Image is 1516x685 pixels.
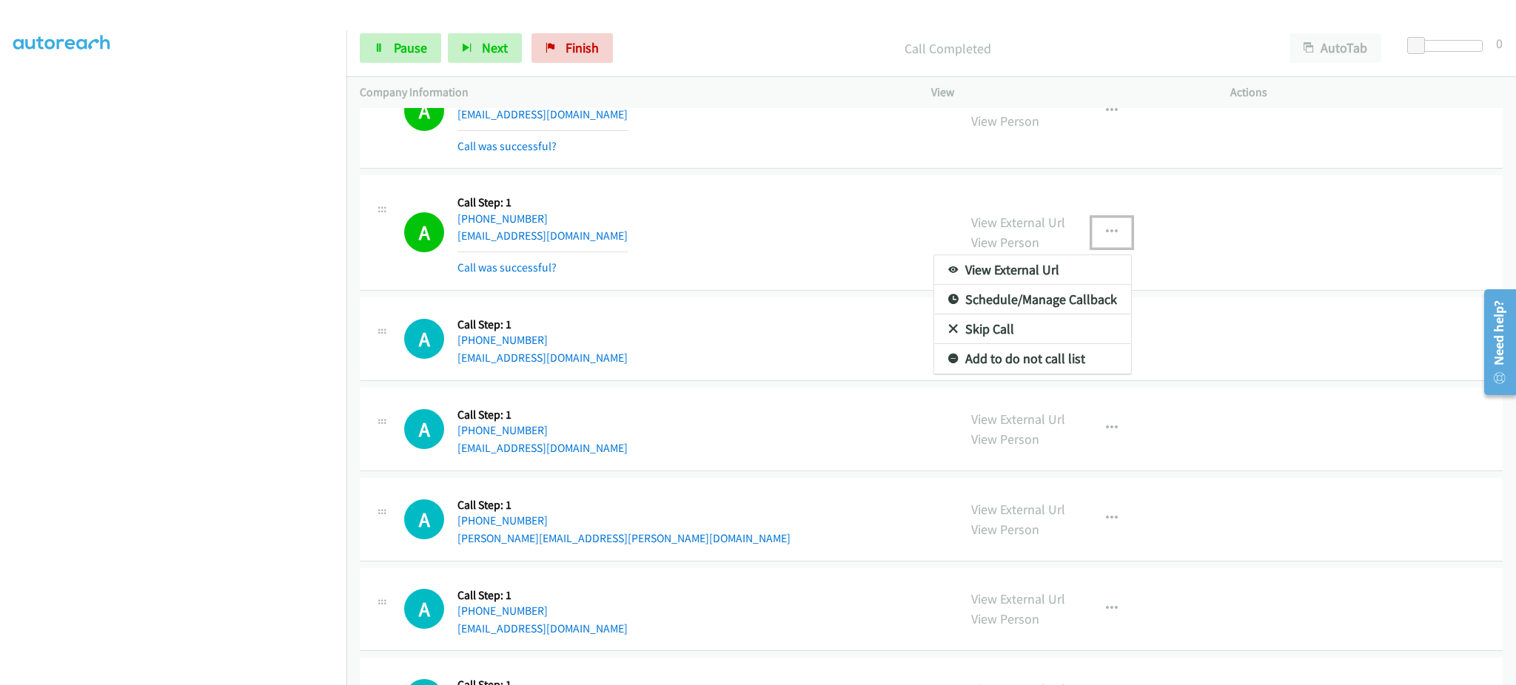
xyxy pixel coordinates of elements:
h1: A [404,589,444,629]
a: View External Url [934,255,1131,285]
a: Skip Call [934,314,1131,344]
div: The call is yet to be attempted [404,319,444,359]
h1: A [404,499,444,539]
div: The call is yet to be attempted [404,499,444,539]
a: Schedule/Manage Callback [934,285,1131,314]
div: The call is yet to be attempted [404,589,444,629]
div: The call is yet to be attempted [404,409,444,449]
iframe: Resource Center [1474,283,1516,401]
h1: A [404,319,444,359]
a: Add to do not call list [934,344,1131,374]
h1: A [404,409,444,449]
